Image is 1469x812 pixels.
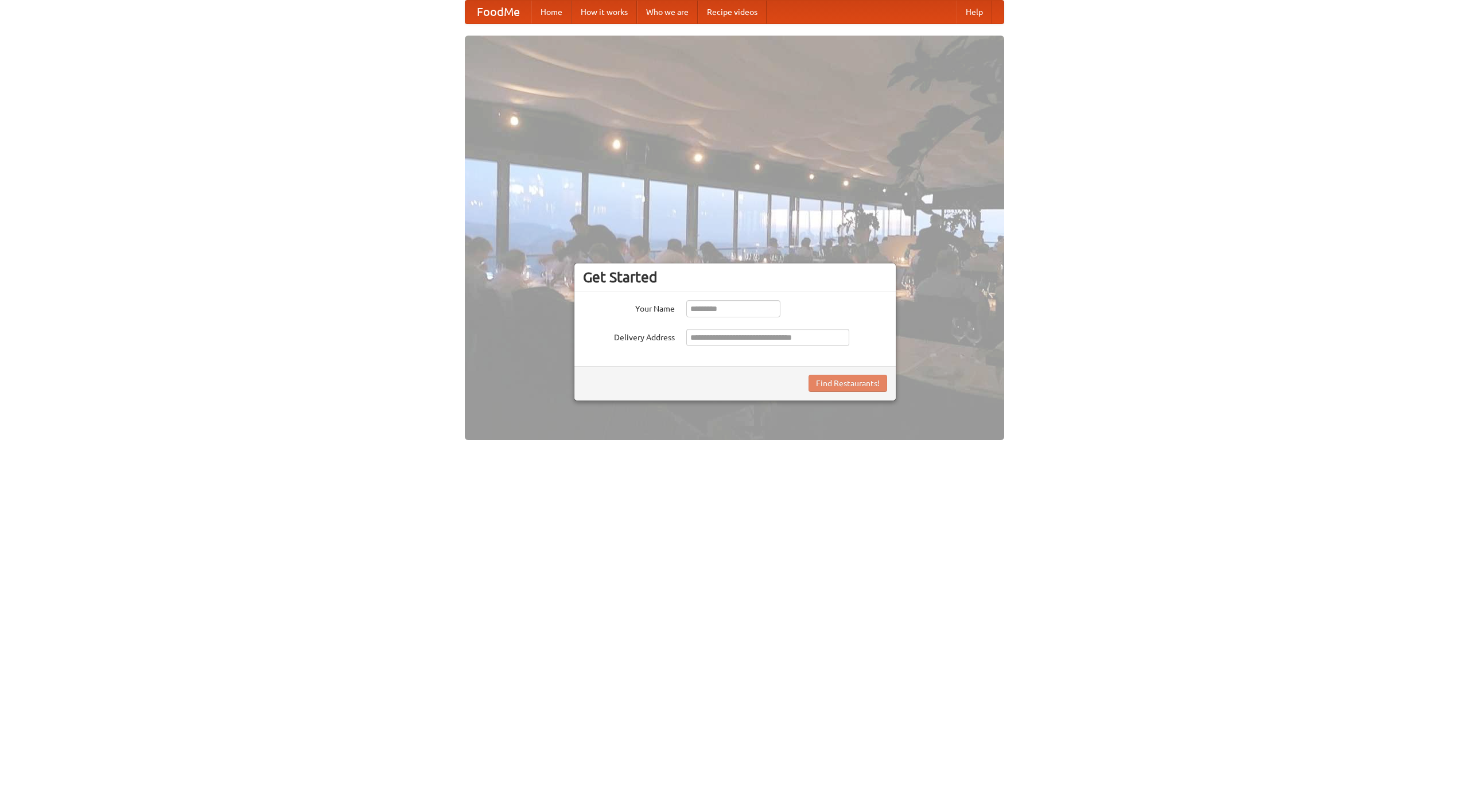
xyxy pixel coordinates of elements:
button: Find Restaurants! [809,375,887,392]
a: FoodMe [465,1,531,24]
label: Your Name [583,300,675,314]
label: Delivery Address [583,329,675,343]
a: How it works [572,1,637,24]
a: Home [531,1,572,24]
a: Who we are [637,1,698,24]
h3: Get Started [583,269,887,286]
a: Help [957,1,992,24]
a: Recipe videos [698,1,767,24]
